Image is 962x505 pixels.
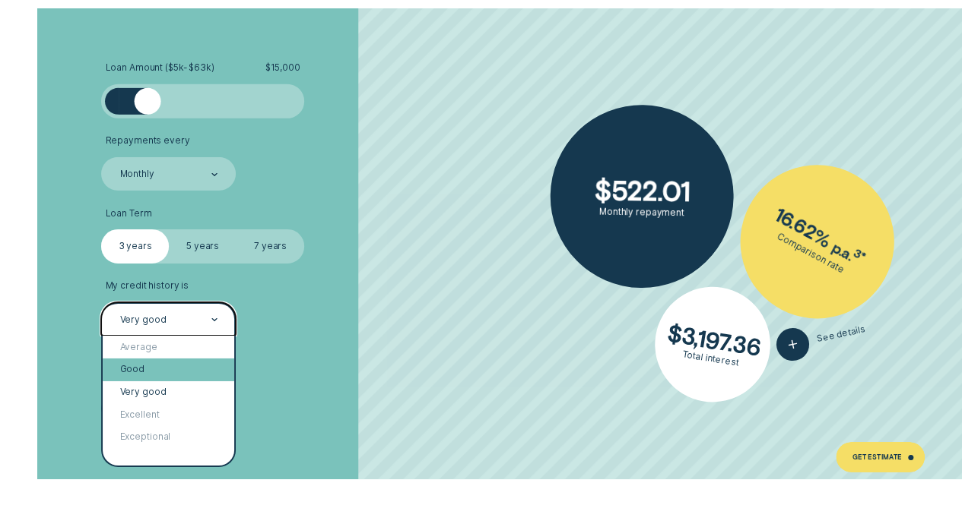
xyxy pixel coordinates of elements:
div: Excellent [103,403,234,426]
div: Very good [103,381,234,404]
div: Good [103,358,234,381]
div: Average [103,336,234,358]
button: See details [773,313,868,365]
div: Very good [120,314,167,326]
span: My credit history is [105,280,189,292]
span: Repayments every [105,135,189,147]
div: Exceptional [103,426,234,449]
span: Loan Term [105,208,151,219]
label: 3 years [101,229,169,263]
div: Monthly [120,169,154,181]
span: $ 15,000 [265,62,300,74]
label: 5 years [169,229,237,263]
span: See details [816,324,866,345]
a: Get Estimate [836,442,925,472]
span: Loan Amount ( $5k - $63k ) [105,62,214,74]
label: 7 years [237,229,304,263]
